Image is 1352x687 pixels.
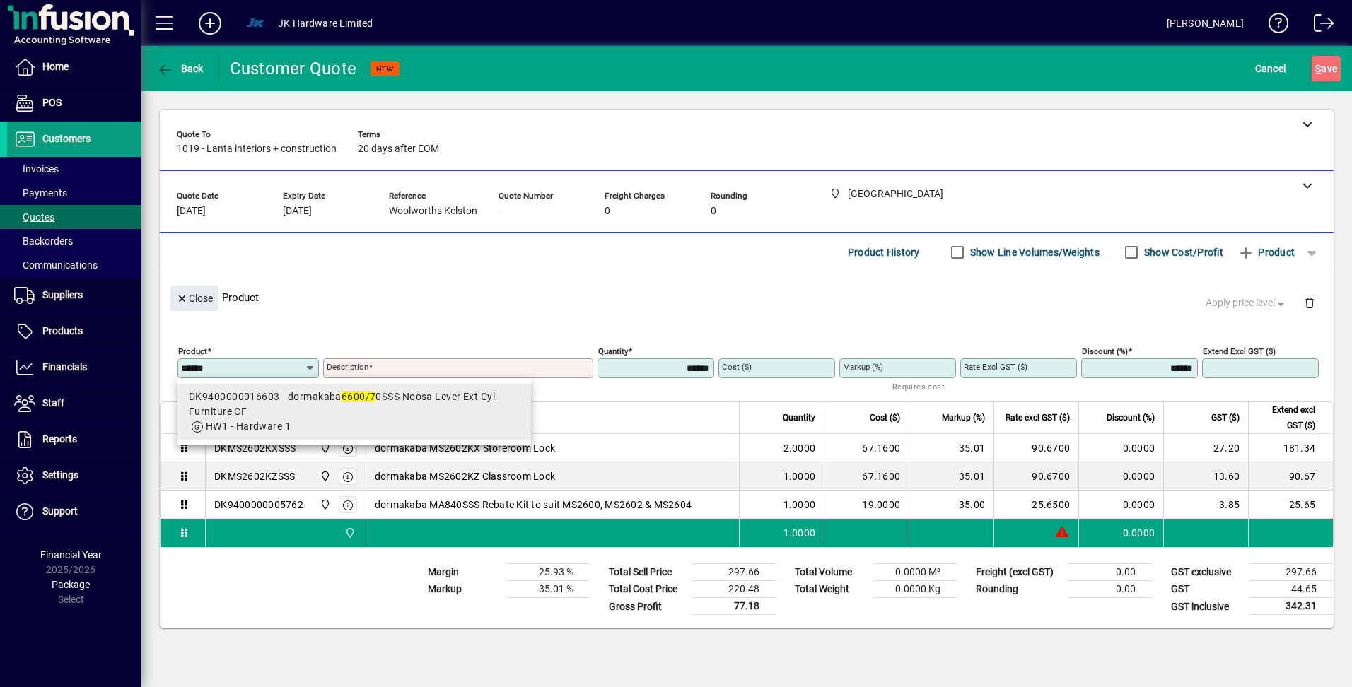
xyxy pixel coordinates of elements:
span: Support [42,505,78,517]
a: Staff [7,386,141,421]
span: Financial Year [40,549,102,560]
td: Total Cost Price [602,581,692,598]
span: GST ($) [1211,410,1240,425]
span: [DATE] [283,206,312,217]
mat-label: Product [178,346,207,356]
div: DK9400000016603 - dormakaba 0SSS Noosa Lever Ext Cyl Furniture CF [189,389,520,419]
span: 1.0000 [783,469,816,483]
td: GST exclusive [1164,564,1249,581]
td: 3.85 [1163,491,1248,519]
td: 0.0000 [1078,462,1163,491]
a: Reports [7,422,141,457]
button: Apply price level [1200,290,1293,316]
span: 2.0000 [783,441,816,455]
td: 35.01 [909,462,993,491]
span: Back [156,63,204,74]
div: DK9400000005762 [214,498,303,512]
td: 0.00 [1068,581,1153,598]
td: 67.1600 [824,462,909,491]
td: 0.00 [1068,564,1153,581]
span: Woolworths Kelston [389,206,477,217]
div: DKMS2602KXSSS [214,441,296,455]
label: Show Line Volumes/Weights [967,245,1100,259]
div: Product [160,271,1334,323]
button: Cancel [1252,56,1290,81]
button: Delete [1293,286,1327,319]
td: 297.66 [692,564,776,581]
td: Total Weight [788,581,873,598]
span: Backorders [14,235,73,247]
span: Reports [42,433,77,445]
a: Products [7,314,141,349]
div: 90.6700 [1003,469,1070,483]
button: Back [153,56,207,81]
td: 35.01 [909,434,993,462]
span: HW1 - Hardware 1 [206,421,291,432]
a: Suppliers [7,278,141,313]
mat-hint: Requires cost [892,378,945,394]
a: Settings [7,458,141,493]
app-page-header-button: Delete [1293,296,1327,309]
td: 0.0000 [1078,519,1163,547]
span: S [1315,63,1321,74]
td: 0.0000 [1078,434,1163,462]
a: Logout [1303,3,1334,49]
td: GST inclusive [1164,598,1249,616]
td: 77.18 [692,598,776,616]
td: GST [1164,581,1249,598]
a: Support [7,494,141,529]
div: DKMS2602KZSSS [214,469,295,483]
td: Total Sell Price [602,564,692,581]
span: Communications [14,259,98,271]
td: 0.0000 [1078,491,1163,519]
a: Invoices [7,157,141,181]
td: 35.01 % [506,581,590,598]
span: Cancel [1255,57,1286,80]
a: Backorders [7,229,141,253]
span: Financials [42,361,87,372]
mat-label: Markup (%) [843,362,883,372]
td: Gross Profit [602,598,692,616]
td: 19.0000 [824,491,909,519]
mat-option: DK9400000016603 - dormakaba 6600/70SSS Noosa Lever Ext Cyl Furniture CF [177,384,531,440]
button: Add [187,11,233,36]
span: POS [42,97,62,108]
button: Product History [842,240,926,265]
td: 220.48 [692,581,776,598]
span: ave [1315,57,1337,80]
span: dormakaba MS2602KX Storeroom Lock [375,441,555,455]
div: Customer Quote [230,57,357,80]
a: Communications [7,253,141,277]
span: 0 [605,206,610,217]
span: Payments [14,187,67,199]
td: 44.65 [1249,581,1334,598]
td: 25.65 [1248,491,1333,519]
mat-label: Quantity [598,346,628,356]
mat-label: Discount (%) [1082,346,1128,356]
td: Total Volume [788,564,873,581]
div: [PERSON_NAME] [1167,12,1244,35]
span: Markup (%) [942,410,985,425]
em: 6600/7 [342,391,376,402]
span: 1.0000 [783,526,816,540]
app-page-header-button: Back [141,56,219,81]
td: 0.0000 M³ [873,564,957,581]
td: 297.66 [1249,564,1334,581]
span: Discount (%) [1107,410,1155,425]
span: Auckland [316,440,332,456]
span: Auckland [316,469,332,484]
td: 25.93 % [506,564,590,581]
span: Product History [848,241,920,264]
span: Quotes [14,211,54,223]
mat-label: Rate excl GST ($) [964,362,1027,372]
div: 25.6500 [1003,498,1070,512]
span: Quantity [783,410,815,425]
mat-label: Description [327,362,368,372]
td: 67.1600 [824,434,909,462]
td: 27.20 [1163,434,1248,462]
label: Show Cost/Profit [1141,245,1223,259]
span: 1019 - Lanta interiors + construction [177,143,337,155]
td: 181.34 [1248,434,1333,462]
span: Cost ($) [870,410,900,425]
span: Invoices [14,163,59,175]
